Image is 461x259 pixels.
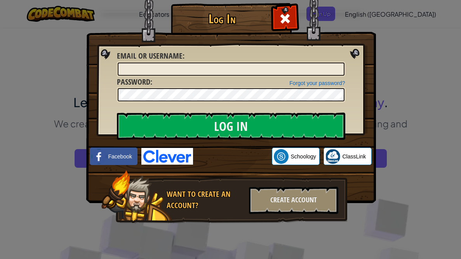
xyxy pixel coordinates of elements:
img: clever-logo-blue.png [141,148,193,165]
label: : [117,50,184,62]
span: ClassLink [342,153,366,160]
img: schoology.png [274,149,289,164]
span: Password [117,76,150,87]
input: Log In [117,113,345,140]
img: classlink-logo-small.png [325,149,340,164]
div: Create Account [249,187,338,214]
span: Facebook [108,153,132,160]
h1: Log In [173,12,272,26]
label: : [117,76,152,88]
span: Email or Username [117,50,183,61]
a: Forgot your password? [289,80,345,86]
div: Want to create an account? [167,189,244,211]
span: Schoology [291,153,316,160]
iframe: Sign in with Google Button [193,148,272,165]
img: facebook_small.png [92,149,106,164]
